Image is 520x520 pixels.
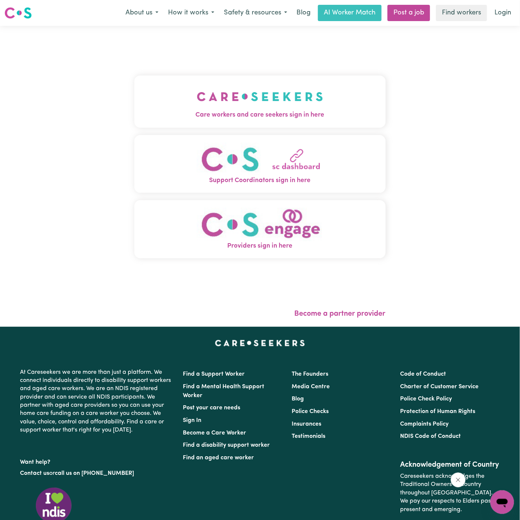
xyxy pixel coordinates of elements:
a: Contact us [20,470,50,476]
a: Police Check Policy [400,396,452,402]
button: Support Coordinators sign in here [134,135,386,193]
a: Complaints Policy [400,421,449,427]
button: Providers sign in here [134,200,386,258]
a: Find a Mental Health Support Worker [183,384,265,399]
button: About us [121,5,163,21]
a: NDIS Code of Conduct [400,433,461,439]
button: Care workers and care seekers sign in here [134,76,386,127]
a: Find a Support Worker [183,371,245,377]
button: Safety & resources [219,5,292,21]
a: Become a Care Worker [183,430,246,436]
span: Care workers and care seekers sign in here [134,110,386,120]
p: At Careseekers we are more than just a platform. We connect individuals directly to disability su... [20,365,174,437]
a: Insurances [292,421,321,427]
a: Post a job [388,5,430,21]
a: Sign In [183,417,202,423]
a: Find an aged care worker [183,455,254,461]
h2: Acknowledgement of Country [400,460,500,469]
a: Blog [292,5,315,21]
a: The Founders [292,371,328,377]
p: Careseekers acknowledges the Traditional Owners of Country throughout [GEOGRAPHIC_DATA]. We pay o... [400,469,500,517]
iframe: Close message [451,473,466,487]
a: Code of Conduct [400,371,446,377]
a: AI Worker Match [318,5,382,21]
p: Want help? [20,455,174,466]
a: Careseekers home page [215,340,305,346]
p: or [20,466,174,480]
a: Login [490,5,516,21]
span: Need any help? [4,5,45,11]
a: Protection of Human Rights [400,409,475,415]
a: Become a partner provider [295,310,386,318]
button: How it works [163,5,219,21]
span: Providers sign in here [134,241,386,251]
a: Police Checks [292,409,329,415]
a: Careseekers logo [4,4,32,21]
iframe: Button to launch messaging window [490,490,514,514]
a: Post your care needs [183,405,241,411]
span: Support Coordinators sign in here [134,176,386,185]
a: call us on [PHONE_NUMBER] [55,470,134,476]
a: Find a disability support worker [183,442,270,448]
a: Charter of Customer Service [400,384,479,390]
a: Find workers [436,5,487,21]
a: Blog [292,396,304,402]
a: Testimonials [292,433,325,439]
img: Careseekers logo [4,6,32,20]
a: Media Centre [292,384,330,390]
